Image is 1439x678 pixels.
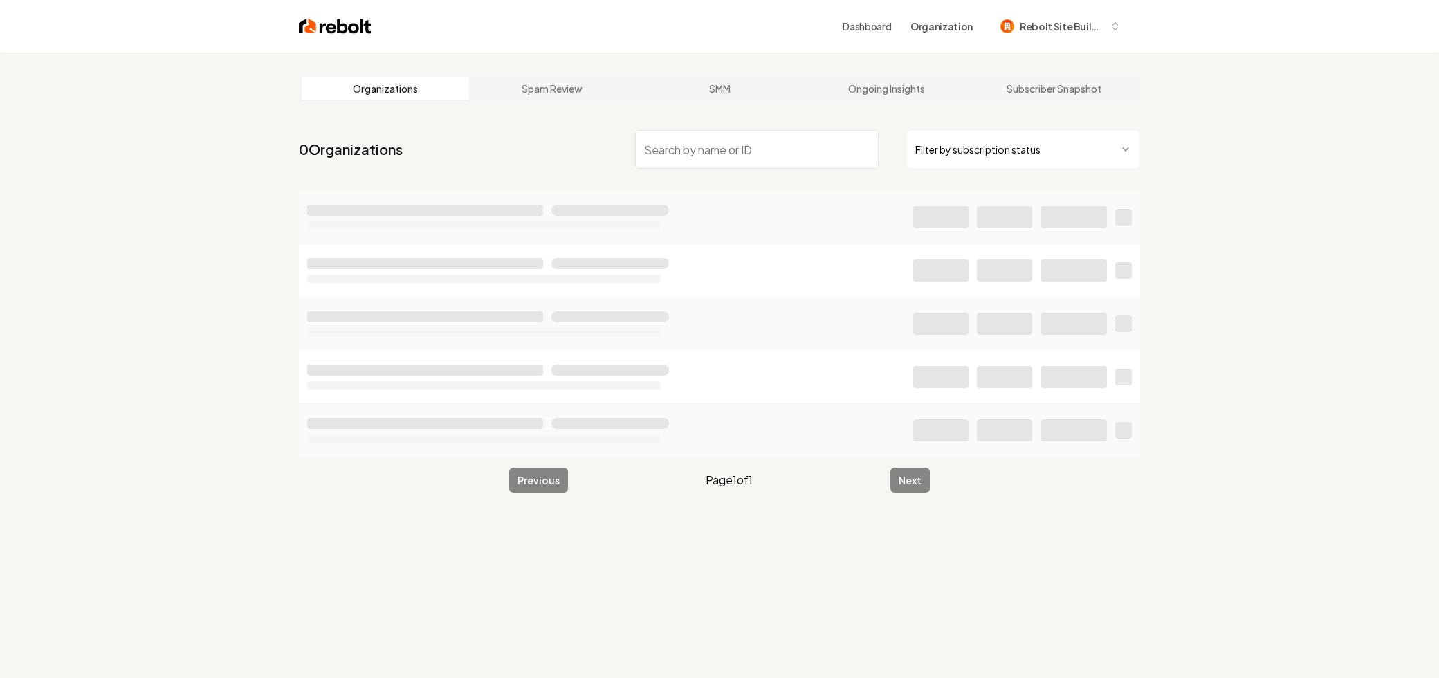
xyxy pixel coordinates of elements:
a: Ongoing Insights [803,77,971,100]
a: SMM [636,77,803,100]
a: Subscriber Snapshot [970,77,1137,100]
span: Page 1 of 1 [706,472,753,488]
a: Organizations [302,77,469,100]
span: Rebolt Site Builder [1020,19,1104,34]
a: Spam Review [469,77,636,100]
img: Rebolt Site Builder [1000,19,1014,33]
img: Rebolt Logo [299,17,372,36]
a: Dashboard [843,19,891,33]
button: Organization [902,14,981,39]
a: 0Organizations [299,140,403,159]
input: Search by name or ID [635,130,879,169]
